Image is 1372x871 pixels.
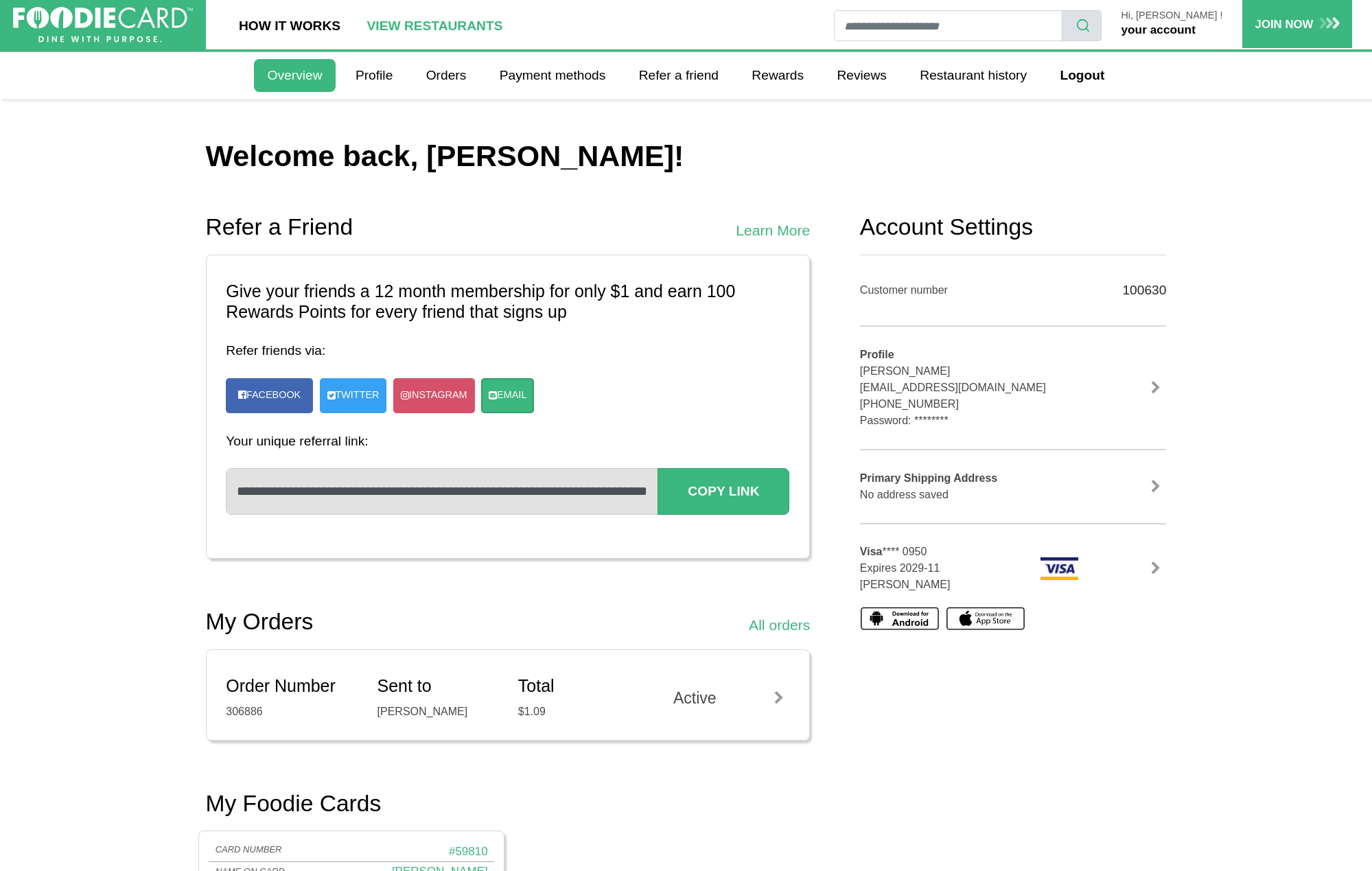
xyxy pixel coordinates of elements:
[226,281,789,323] h3: Give your friends a 12 month membership for only $1 and earn 100 Rewards Points for every friend ...
[824,59,900,92] a: Reviews
[626,59,732,92] a: Refer a friend
[13,7,193,43] img: FoodieCard; Eat, Drink, Save, Donate
[377,676,498,697] h5: Sent to
[907,59,1040,92] a: Restaurant history
[860,347,1080,429] div: [PERSON_NAME] [EMAIL_ADDRESS][DOMAIN_NAME] [PHONE_NUMBER] Password: ********
[206,213,353,241] h2: Refer a Friend
[860,282,1080,299] div: Customer number
[834,10,1062,41] input: restaurant search
[860,213,1167,241] h2: Account Settings
[659,686,789,710] div: Active
[206,608,314,636] h2: My Orders
[518,676,638,697] h5: Total
[1047,59,1117,92] a: Logout
[1121,23,1195,36] a: your account
[342,59,406,92] a: Profile
[226,650,789,740] a: Order Number 306886 Sent to [PERSON_NAME] Total $1.09 Active
[497,388,526,403] span: Email
[736,220,810,242] a: Learn More
[1062,10,1102,41] button: search
[209,844,351,859] div: CARD NUMBER
[850,544,1030,593] div: **** 0950 Expires 2029-11 [PERSON_NAME]
[455,845,487,858] span: 59810
[254,59,335,92] a: Overview
[860,546,883,557] b: Visa
[409,388,467,403] span: Instagram
[860,489,949,500] span: No address saved
[860,472,997,484] b: Primary Shipping Address
[226,676,356,697] h5: Order Number
[351,844,494,859] div: #
[860,349,894,360] b: Profile
[226,342,789,358] h4: Refer friends via:
[320,378,387,413] a: Twitter
[377,704,498,720] div: [PERSON_NAME]
[232,382,307,409] a: Facebook
[413,59,480,92] a: Orders
[518,704,638,720] div: $1.09
[481,378,534,413] a: Email
[1121,10,1222,21] p: Hi, [PERSON_NAME] !
[226,433,789,449] h4: Your unique referral link:
[393,378,474,413] a: Instagram
[487,59,619,92] a: Payment methods
[206,139,1167,174] h1: Welcome back, [PERSON_NAME]!
[206,790,382,817] h2: My Foodie Cards
[1100,275,1167,305] div: 100630
[246,389,301,400] span: Facebook
[226,704,356,720] div: 306886
[658,468,789,514] button: Copy Link
[749,614,810,636] a: All orders
[739,59,817,92] a: Rewards
[1040,557,1079,581] img: visa.png
[336,388,380,403] span: Twitter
